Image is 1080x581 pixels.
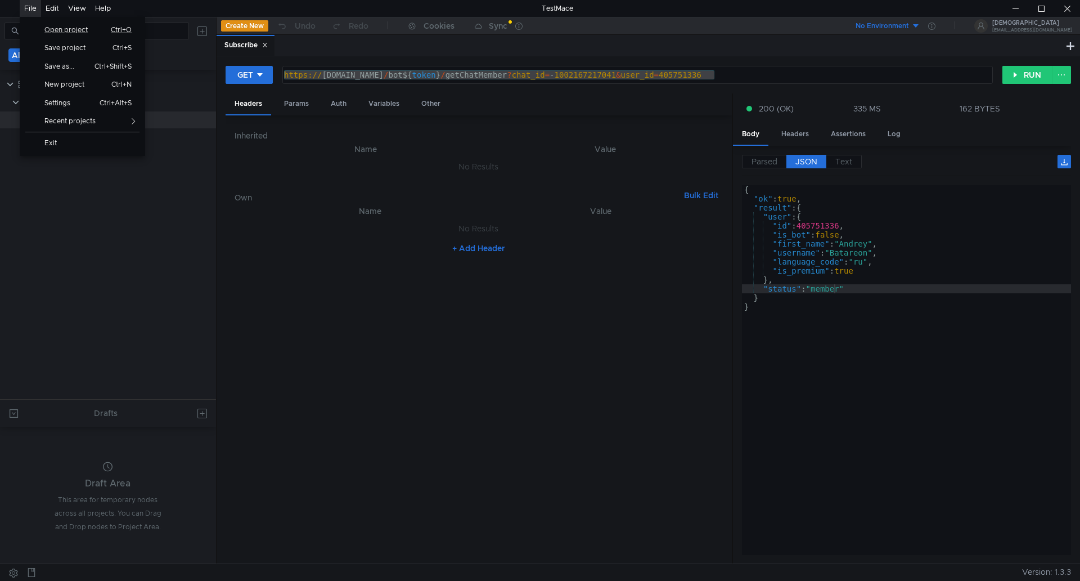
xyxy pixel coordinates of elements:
[94,406,118,420] div: Drafts
[488,142,723,156] th: Value
[822,124,875,145] div: Assertions
[412,93,449,114] div: Other
[992,20,1072,26] div: [DEMOGRAPHIC_DATA]
[489,22,507,30] div: Sync
[235,129,723,142] h6: Inherited
[244,142,488,156] th: Name
[253,204,487,218] th: Name
[424,19,454,33] div: Cookies
[759,102,794,115] span: 200 (OK)
[268,17,323,34] button: Undo
[322,93,355,114] div: Auth
[772,124,818,145] div: Headers
[960,104,1000,114] div: 162 BYTES
[295,19,316,33] div: Undo
[835,157,852,167] span: Text
[458,162,498,172] nz-embed-empty: No Results
[448,242,510,255] button: + Add Header
[349,19,368,33] div: Redo
[359,93,408,114] div: Variables
[856,21,909,32] div: No Environment
[487,204,714,218] th: Value
[224,39,268,51] div: Subscribe
[842,17,920,35] button: No Environment
[879,124,910,145] div: Log
[221,20,268,32] button: Create New
[8,48,25,62] button: All
[733,124,768,146] div: Body
[323,17,376,34] button: Redo
[679,189,723,202] button: Bulk Edit
[1002,66,1052,84] button: RUN
[992,28,1072,32] div: [EMAIL_ADDRESS][DOMAIN_NAME]
[751,157,777,167] span: Parsed
[226,66,273,84] button: GET
[235,191,679,204] h6: Own
[458,224,498,234] nz-embed-empty: No Results
[237,69,253,81] div: GET
[226,93,271,115] div: Headers
[853,104,881,114] div: 335 MS
[275,93,318,114] div: Params
[1022,564,1071,580] span: Version: 1.3.3
[795,157,817,167] span: JSON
